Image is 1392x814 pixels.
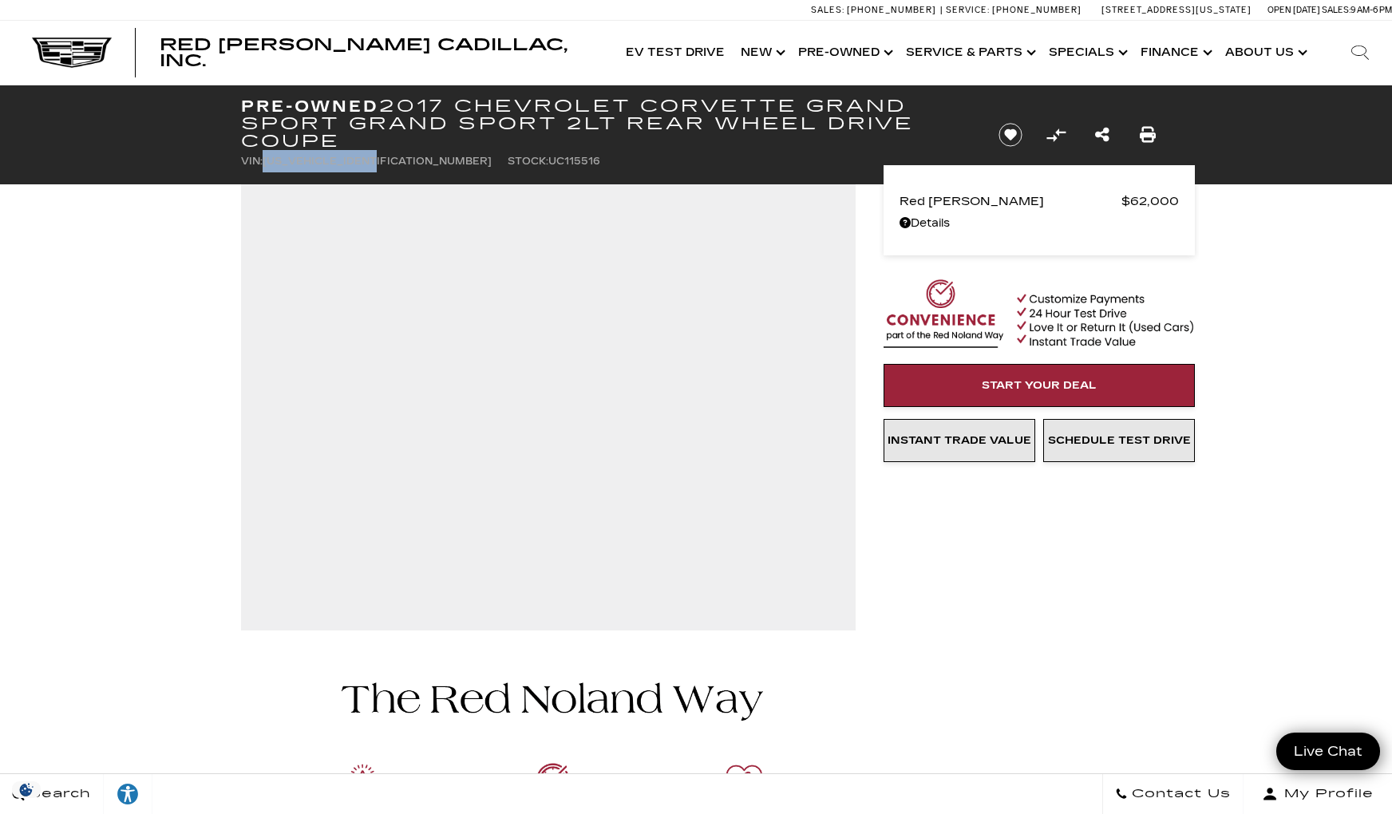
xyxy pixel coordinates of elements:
[508,156,548,167] span: Stock:
[884,364,1195,407] a: Start Your Deal
[946,5,990,15] span: Service:
[1140,124,1156,146] a: Print this Pre-Owned 2017 Chevrolet Corvette Grand Sport Grand Sport 2LT Rear Wheel Drive Coupe
[1267,5,1320,15] span: Open [DATE]
[241,97,379,116] strong: Pre-Owned
[898,21,1041,85] a: Service & Parts
[1095,124,1109,146] a: Share this Pre-Owned 2017 Chevrolet Corvette Grand Sport Grand Sport 2LT Rear Wheel Drive Coupe
[1322,5,1350,15] span: Sales:
[1048,434,1191,447] span: Schedule Test Drive
[1328,21,1392,85] div: Search
[1278,783,1374,805] span: My Profile
[1217,21,1312,85] a: About Us
[1102,774,1244,814] a: Contact Us
[900,190,1121,212] span: Red [PERSON_NAME]
[993,122,1028,148] button: Save vehicle
[1044,123,1068,147] button: Compare Vehicle
[884,419,1035,462] a: Instant Trade Value
[241,156,263,167] span: VIN:
[1128,783,1231,805] span: Contact Us
[992,5,1082,15] span: [PHONE_NUMBER]
[8,781,45,798] img: Opt-Out Icon
[1041,21,1133,85] a: Specials
[900,190,1179,212] a: Red [PERSON_NAME] $62,000
[104,774,152,814] a: Explore your accessibility options
[982,379,1097,392] span: Start Your Deal
[733,21,790,85] a: New
[160,35,567,70] span: Red [PERSON_NAME] Cadillac, Inc.
[1244,774,1392,814] button: Open user profile menu
[263,156,492,167] span: [US_VEHICLE_IDENTIFICATION_NUMBER]
[940,6,1086,14] a: Service: [PHONE_NUMBER]
[1101,5,1252,15] a: [STREET_ADDRESS][US_STATE]
[1350,5,1392,15] span: 9 AM-6 PM
[548,156,600,167] span: UC115516
[249,173,848,622] iframe: Interactive Walkaround/Photo gallery of the vehicle/product
[1286,742,1370,761] span: Live Chat
[25,783,91,805] span: Search
[1276,733,1380,770] a: Live Chat
[811,5,844,15] span: Sales:
[104,782,152,806] div: Explore your accessibility options
[160,37,602,69] a: Red [PERSON_NAME] Cadillac, Inc.
[900,212,1179,235] a: Details
[241,97,971,150] h1: 2017 Chevrolet Corvette Grand Sport Grand Sport 2LT Rear Wheel Drive Coupe
[32,38,112,68] img: Cadillac Dark Logo with Cadillac White Text
[1121,190,1179,212] span: $62,000
[811,6,940,14] a: Sales: [PHONE_NUMBER]
[888,434,1031,447] span: Instant Trade Value
[790,21,898,85] a: Pre-Owned
[1043,419,1195,462] a: Schedule Test Drive
[8,781,45,798] section: Click to Open Cookie Consent Modal
[847,5,936,15] span: [PHONE_NUMBER]
[618,21,733,85] a: EV Test Drive
[1133,21,1217,85] a: Finance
